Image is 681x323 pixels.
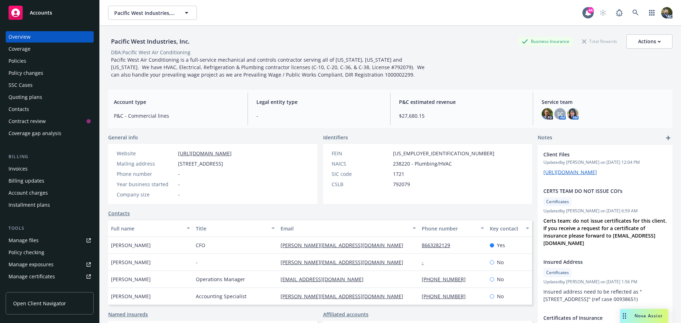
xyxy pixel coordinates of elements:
a: Manage claims [6,283,94,294]
div: Business Insurance [518,37,573,46]
div: Client FilesUpdatedby [PERSON_NAME] on [DATE] 12:04 PM[URL][DOMAIN_NAME] [538,145,672,182]
span: No [497,275,504,283]
span: No [497,293,504,300]
div: CSLB [332,180,390,188]
div: DBA: Pacific West Air Conditioning [111,49,190,56]
div: Invoices [9,163,28,174]
span: CERTS TEAM DO NOT ISSUE COI's [543,187,648,195]
a: [EMAIL_ADDRESS][DOMAIN_NAME] [281,276,369,283]
a: [PHONE_NUMBER] [422,293,471,300]
span: SC [557,110,563,118]
span: Yes [497,241,505,249]
a: Start snowing [596,6,610,20]
img: photo [567,108,578,119]
a: add [664,134,672,142]
a: [PHONE_NUMBER] [422,276,471,283]
div: Contract review [9,116,46,127]
div: Drag to move [620,309,629,323]
a: Affiliated accounts [323,311,369,318]
span: Open Client Navigator [13,300,66,307]
span: Updated by [PERSON_NAME] on [DATE] 6:59 AM [543,208,667,214]
a: Search [629,6,643,20]
a: [PERSON_NAME][EMAIL_ADDRESS][DOMAIN_NAME] [281,259,409,266]
button: Title [193,220,278,237]
div: Contacts [9,104,29,115]
a: Contract review [6,116,94,127]
div: Manage certificates [9,271,55,282]
a: Quoting plans [6,91,94,103]
div: Manage exposures [9,259,54,270]
span: [PERSON_NAME] [111,275,151,283]
div: Policy changes [9,67,43,79]
div: Installment plans [9,199,50,211]
a: [URL][DOMAIN_NAME] [178,150,232,157]
a: Policy changes [6,67,94,79]
strong: Certs team: do not issue certificates for this client. If you receive a request for a certificate... [543,217,668,246]
button: Full name [108,220,193,237]
div: Company size [117,191,175,198]
a: [PERSON_NAME][EMAIL_ADDRESS][DOMAIN_NAME] [281,293,409,300]
span: [PERSON_NAME] [111,258,151,266]
div: Email [281,225,408,232]
a: Overview [6,31,94,43]
div: SIC code [332,170,390,178]
span: Insured Address [543,258,648,266]
span: [US_EMPLOYER_IDENTIFICATION_NUMBER] [393,150,494,157]
a: Coverage [6,43,94,55]
a: [PERSON_NAME][EMAIL_ADDRESS][DOMAIN_NAME] [281,242,409,249]
span: [STREET_ADDRESS] [178,160,223,167]
a: Named insureds [108,311,148,318]
a: Account charges [6,187,94,199]
div: Title [196,225,267,232]
span: 1721 [393,170,404,178]
span: Certificates of Insurance [543,314,648,322]
div: FEIN [332,150,390,157]
span: - [178,170,180,178]
span: Client Files [543,151,648,158]
a: Contacts [6,104,94,115]
div: Phone number [422,225,476,232]
div: Actions [638,35,661,48]
div: Coverage gap analysis [9,128,61,139]
div: NAICS [332,160,390,167]
a: Invoices [6,163,94,174]
span: Certificates [546,199,569,205]
div: Website [117,150,175,157]
div: Pacific West Industries, Inc. [108,37,193,46]
a: SSC Cases [6,79,94,91]
span: Service team [542,98,667,106]
button: Actions [626,34,672,49]
button: Pacific West Industries, Inc. [108,6,197,20]
div: Manage files [9,235,39,246]
a: Manage files [6,235,94,246]
span: [PERSON_NAME] [111,241,151,249]
span: No [497,258,504,266]
a: 8663282129 [422,242,456,249]
span: - [178,180,180,188]
span: General info [108,134,138,141]
div: Policy checking [9,247,44,258]
div: Policies [9,55,26,67]
span: [PERSON_NAME] [111,293,151,300]
a: Manage exposures [6,259,94,270]
img: photo [542,108,553,119]
span: Account type [114,98,239,106]
div: Full name [111,225,182,232]
span: Identifiers [323,134,348,141]
button: Email [278,220,419,237]
div: SSC Cases [9,79,33,91]
div: Mailing address [117,160,175,167]
a: Billing updates [6,175,94,186]
div: Year business started [117,180,175,188]
span: - [196,258,198,266]
span: P&C estimated revenue [399,98,524,106]
a: Policy checking [6,247,94,258]
a: Installment plans [6,199,94,211]
span: CFO [196,241,205,249]
span: P&C - Commercial lines [114,112,239,119]
a: Report a Bug [612,6,626,20]
div: Total Rewards [578,37,621,46]
span: $27,680.15 [399,112,524,119]
div: Key contact [490,225,521,232]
